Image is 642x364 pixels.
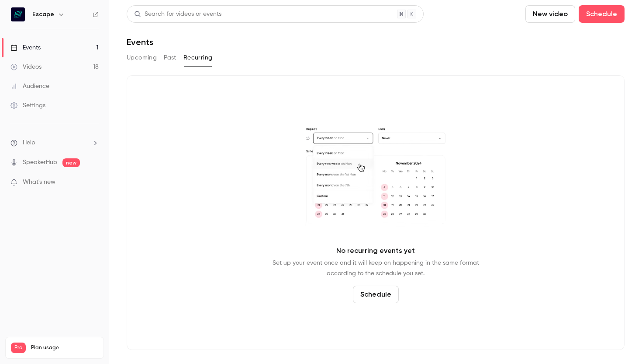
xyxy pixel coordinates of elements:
div: Videos [10,63,41,71]
a: SpeakerHub [23,158,57,167]
h1: Events [127,37,153,47]
div: Settings [10,101,45,110]
img: Escape [11,7,25,21]
div: Search for videos or events [134,10,221,19]
iframe: Noticeable Trigger [88,178,99,186]
span: Pro [11,343,26,353]
p: No recurring events yet [336,245,415,256]
div: Audience [10,82,49,91]
button: Schedule [353,286,399,303]
div: Events [10,43,41,52]
span: Plan usage [31,344,98,351]
button: Recurring [183,51,213,65]
span: What's new [23,178,55,187]
p: Set up your event once and it will keep on happening in the same format according to the schedule... [273,258,479,279]
button: Upcoming [127,51,157,65]
button: Past [164,51,176,65]
li: help-dropdown-opener [10,138,99,147]
span: new [62,158,80,167]
button: New video [525,5,575,23]
h6: Escape [32,10,54,19]
span: Help [23,138,35,147]
button: Schedule [579,5,625,23]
